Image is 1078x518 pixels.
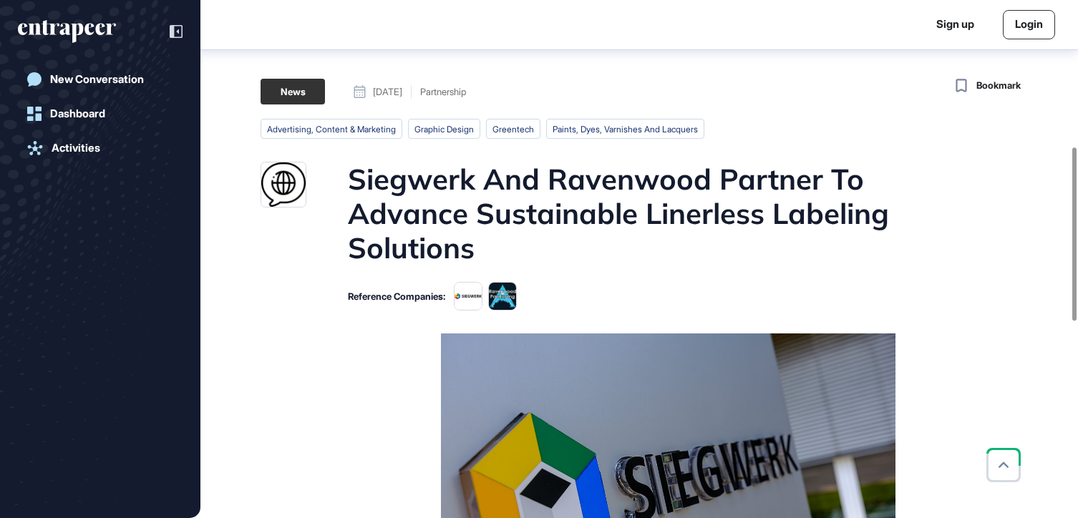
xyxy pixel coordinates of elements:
[52,142,100,155] div: Activities
[261,162,306,207] img: www.siegwerk.com
[373,87,402,97] span: [DATE]
[420,87,466,97] div: Partnership
[952,76,1021,96] button: Bookmark
[50,107,105,120] div: Dashboard
[936,16,974,33] a: Sign up
[454,282,482,311] img: 65cc92afa6dc83326226db4a.tmpx5fwyfvi
[261,79,325,104] div: News
[488,282,517,311] img: 65d05966b7eda461908b3a09.tmpe93zogz9
[976,79,1021,93] span: Bookmark
[348,162,986,265] h1: Siegwerk And Ravenwood Partner To Advance Sustainable Linerless Labeling Solutions
[1003,10,1055,39] a: Login
[18,20,116,43] div: entrapeer-logo
[408,119,480,139] li: Graphic Design
[546,119,704,139] li: paints, dyes, varnishes and lacquers
[50,73,144,86] div: New Conversation
[486,119,540,139] li: greentech
[348,292,445,301] div: Reference Companies:
[261,119,402,139] li: advertising, content & marketing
